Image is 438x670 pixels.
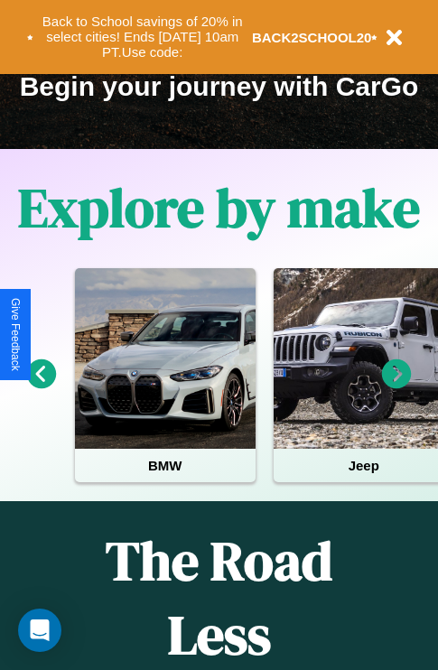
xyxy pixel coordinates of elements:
h1: Explore by make [18,171,420,245]
h4: BMW [75,449,256,482]
div: Give Feedback [9,298,22,371]
button: Back to School savings of 20% in select cities! Ends [DATE] 10am PT.Use code: [33,9,252,65]
div: Open Intercom Messenger [18,609,61,652]
b: BACK2SCHOOL20 [252,30,372,45]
